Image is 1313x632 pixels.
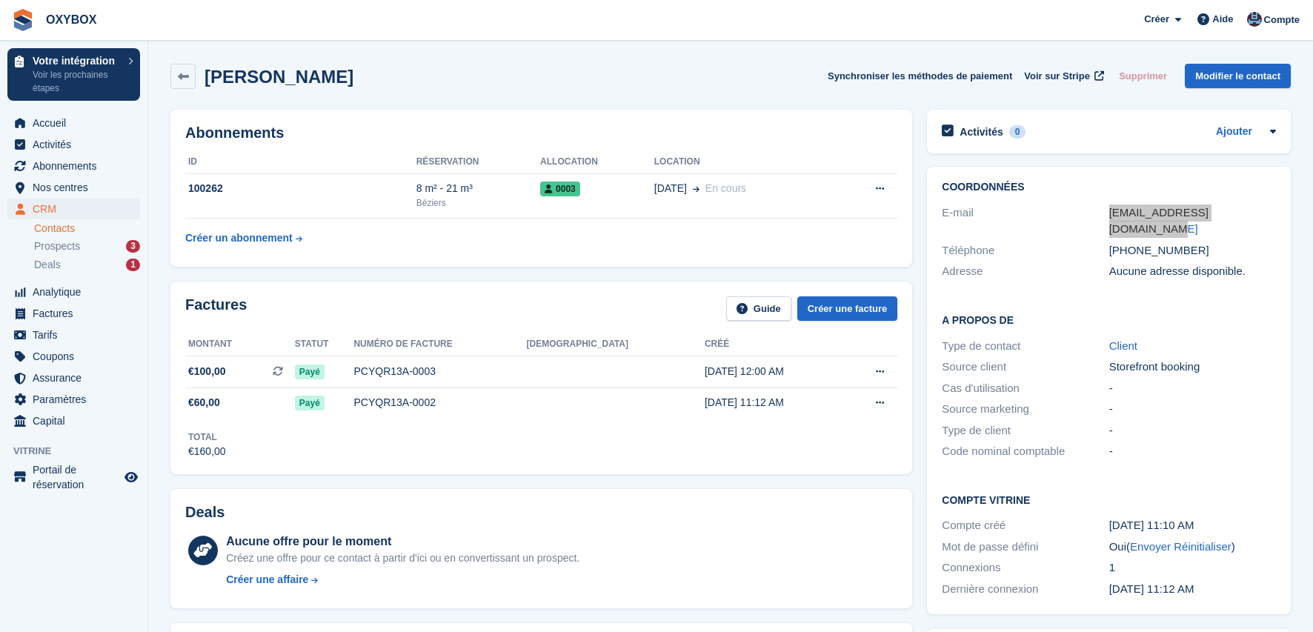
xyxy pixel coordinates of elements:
[126,240,140,253] div: 3
[942,242,1108,259] div: Téléphone
[33,389,122,410] span: Paramètres
[960,125,1003,139] h2: Activités
[185,296,247,321] h2: Factures
[540,182,580,196] span: 0003
[540,150,654,174] th: Allocation
[188,364,226,379] span: €100,00
[33,68,121,95] p: Voir les prochaines étapes
[33,410,122,431] span: Capital
[7,113,140,133] a: menu
[7,346,140,367] a: menu
[34,257,140,273] a: Deals 1
[7,134,140,155] a: menu
[1109,263,1276,280] div: Aucune adresse disponible.
[942,182,1276,193] h2: Coordonnées
[1109,401,1276,418] div: -
[705,395,843,410] div: [DATE] 11:12 AM
[1109,539,1276,556] div: Oui
[1018,64,1107,88] a: Voir sur Stripe
[942,492,1276,507] h2: Compte vitrine
[942,338,1108,355] div: Type de contact
[33,303,122,324] span: Factures
[226,572,308,588] div: Créer une affaire
[942,312,1276,327] h2: A propos de
[122,468,140,486] a: Boutique d'aperçu
[126,259,140,271] div: 1
[7,177,140,198] a: menu
[1212,12,1233,27] span: Aide
[942,517,1108,534] div: Compte créé
[7,303,140,324] a: menu
[1109,206,1209,236] a: [EMAIL_ADDRESS][DOMAIN_NAME]
[942,422,1108,439] div: Type de client
[295,365,325,379] span: Payé
[1113,64,1173,88] button: Supprimer
[1109,422,1276,439] div: -
[942,263,1108,280] div: Adresse
[353,395,526,410] div: PCYQR13A-0002
[1024,69,1090,84] span: Voir sur Stripe
[33,177,122,198] span: Nos centres
[1185,64,1291,88] a: Modifier le contact
[828,64,1012,88] button: Synchroniser les méthodes de paiement
[33,113,122,133] span: Accueil
[353,364,526,379] div: PCYQR13A-0003
[654,150,837,174] th: Location
[942,380,1108,397] div: Cas d'utilisation
[185,124,897,142] h2: Abonnements
[33,56,121,66] p: Votre intégration
[7,325,140,345] a: menu
[12,9,34,31] img: stora-icon-8386f47178a22dfd0bd8f6a31ec36ba5ce8667c1dd55bd0f319d3a0aa187defe.svg
[185,150,416,174] th: ID
[185,181,416,196] div: 100262
[942,559,1108,576] div: Connexions
[226,550,579,566] div: Créez une offre pour ce contact à partir d'ici ou en convertissant un prospect.
[185,230,293,246] div: Créer un abonnement
[416,181,540,196] div: 8 m² - 21 m³
[185,224,302,252] a: Créer un abonnement
[942,359,1108,376] div: Source client
[34,239,140,254] a: Prospects 3
[1247,12,1262,27] img: Oriana Devaux
[34,222,140,236] a: Contacts
[726,296,791,321] a: Guide
[226,572,579,588] a: Créer une affaire
[188,444,226,459] div: €160,00
[1109,582,1194,595] time: 2025-08-07 09:12:24 UTC
[1109,242,1276,259] div: [PHONE_NUMBER]
[13,444,147,459] span: Vitrine
[188,430,226,444] div: Total
[1009,125,1026,139] div: 0
[7,367,140,388] a: menu
[526,333,704,356] th: [DEMOGRAPHIC_DATA]
[942,401,1108,418] div: Source marketing
[34,258,61,272] span: Deals
[226,533,579,550] div: Aucune offre pour le moment
[797,296,898,321] a: Créer une facture
[34,239,80,253] span: Prospects
[33,134,122,155] span: Activités
[1126,540,1235,553] span: ( )
[942,443,1108,460] div: Code nominal comptable
[1264,13,1300,27] span: Compte
[942,539,1108,556] div: Mot de passe défini
[295,396,325,410] span: Payé
[1109,339,1137,352] a: Client
[33,325,122,345] span: Tarifs
[33,462,122,492] span: Portail de réservation
[705,182,746,194] span: En cours
[942,204,1108,238] div: E-mail
[1109,517,1276,534] div: [DATE] 11:10 AM
[295,333,354,356] th: Statut
[1130,540,1231,553] a: Envoyer Réinitialiser
[353,333,526,356] th: Numéro de facture
[1109,359,1276,376] div: Storefront booking
[33,346,122,367] span: Coupons
[7,462,140,492] a: menu
[7,389,140,410] a: menu
[1109,380,1276,397] div: -
[7,410,140,431] a: menu
[705,364,843,379] div: [DATE] 12:00 AM
[7,199,140,219] a: menu
[33,367,122,388] span: Assurance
